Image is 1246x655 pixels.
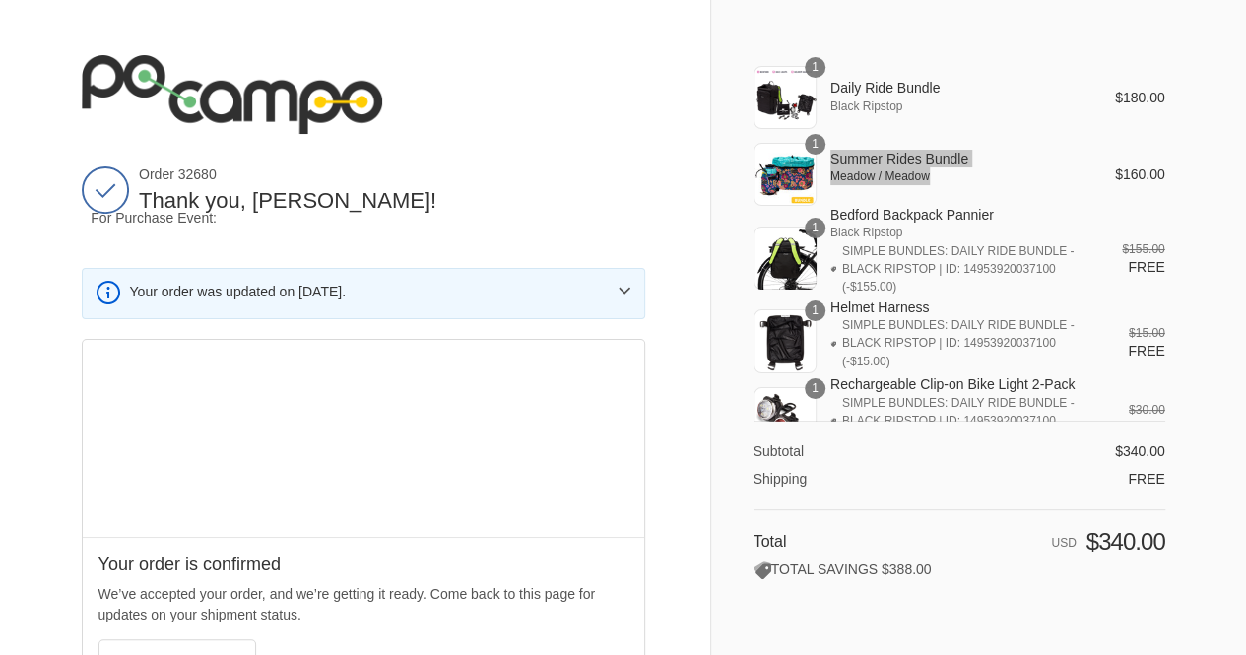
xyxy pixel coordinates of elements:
[842,316,1087,370] span: SIMPLE BUNDLES: DAILY RIDE BUNDLE - BLACK RIPSTOP | ID: 14953920037100 (-$15.00)
[842,242,1087,296] span: SIMPLE BUNDLES: DAILY RIDE BUNDLE - BLACK RIPSTOP | ID: 14953920037100 (-$155.00)
[98,584,628,625] p: We’ve accepted your order, and we’re getting it ready. Come back to this page for updates on your...
[805,300,825,321] span: 1
[98,554,628,576] h2: Your order is confirmed
[830,79,1087,97] span: Daily Ride Bundle
[754,561,878,577] span: TOTAL SAVINGS
[882,561,932,577] span: $388.00
[1115,166,1165,182] span: $160.00
[805,378,825,399] span: 1
[603,269,646,312] button: View more
[82,209,645,227] div: For Purchase Event:
[754,309,817,372] img: Po Campo detachable helmet harness for carrying your bike helmet.
[83,340,644,537] div: Google map displaying pin point of shipping address: Somerville, Massachusetts
[754,387,817,450] img: Rechargeable Clip-on Bike Light 2-Pack - Po Campo
[805,218,825,238] span: 1
[1129,326,1165,340] del: $15.00
[1128,343,1164,359] span: Free
[830,375,1087,393] span: Rechargeable Clip-on Bike Light 2-Pack
[805,57,825,78] span: 1
[1085,528,1164,555] span: $340.00
[754,471,808,487] span: Shipping
[1128,259,1164,275] span: Free
[830,98,1087,115] span: Black Ripstop
[754,66,817,129] img: Daily Ride Bundle - Black Ripstop
[754,533,787,550] span: Total
[139,187,645,216] h2: Thank you, [PERSON_NAME]!
[1122,242,1164,256] del: $155.00
[754,442,988,460] th: Subtotal
[82,222,83,223] img: track-sale-pixel
[805,134,825,155] span: 1
[830,150,1087,167] span: Summer Rides Bundle
[830,167,1087,185] span: Meadow / Meadow
[82,55,383,134] img: Po Campo
[754,143,817,206] img: Mother's Day Bundle - Po Campo color:meadow_meadow;
[754,227,817,290] img: Bedford Backpack Pannier on bike | color:black ripstop;
[130,283,603,300] h3: Your order was updated on [DATE].
[1115,90,1165,105] span: $180.00
[1128,471,1164,487] span: Free
[1129,403,1165,417] del: $30.00
[830,206,1087,224] span: Bedford Backpack Pannier
[83,340,645,537] iframe: Google map displaying pin point of shipping address: Somerville, Massachusetts
[842,394,1087,448] span: SIMPLE BUNDLES: DAILY RIDE BUNDLE - BLACK RIPSTOP | ID: 14953920037100 (-$30.00)
[1115,443,1165,459] span: $340.00
[830,298,1087,316] span: Helmet Harness
[139,165,645,183] span: Order 32680
[1051,536,1076,550] span: USD
[830,224,1087,241] span: Black Ripstop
